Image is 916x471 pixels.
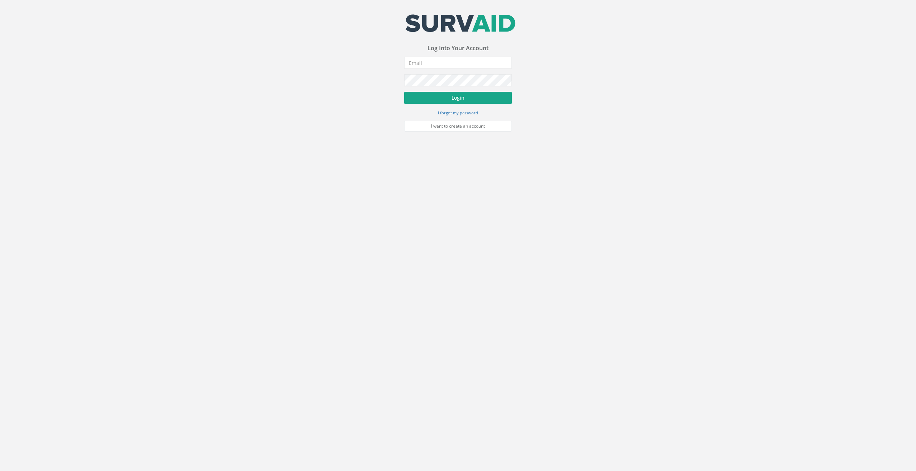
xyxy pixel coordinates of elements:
a: I forgot my password [438,109,478,116]
a: I want to create an account [404,121,512,132]
input: Email [404,57,512,69]
h3: Log Into Your Account [404,45,512,52]
small: I forgot my password [438,110,478,115]
button: Login [404,92,512,104]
